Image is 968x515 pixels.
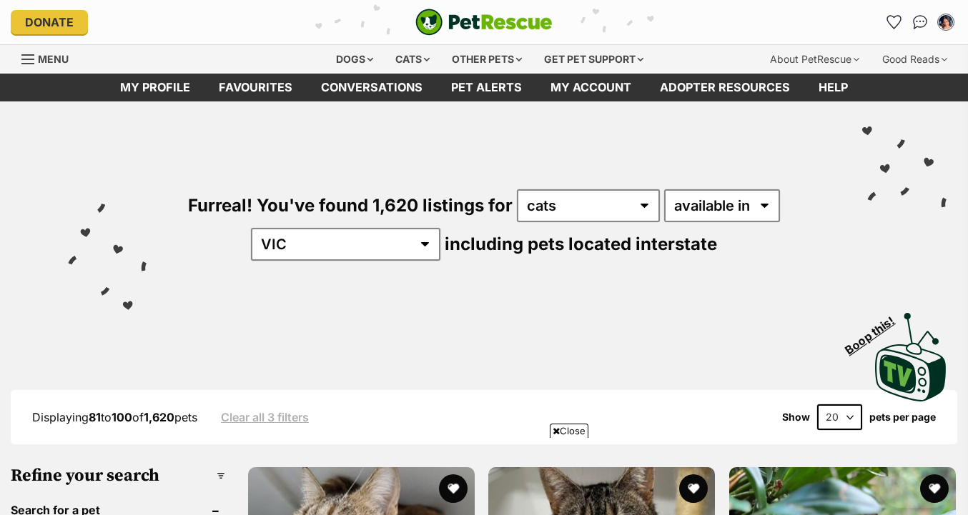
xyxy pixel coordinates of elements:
[21,45,79,71] a: Menu
[11,10,88,34] a: Donate
[112,410,132,424] strong: 100
[437,74,536,101] a: Pet alerts
[188,195,513,216] span: Furreal! You've found 1,620 listings for
[38,53,69,65] span: Menu
[106,74,204,101] a: My profile
[221,411,309,424] a: Clear all 3 filters
[913,15,928,29] img: chat-41dd97257d64d25036548639549fe6c8038ab92f7586957e7f3b1b290dea8141.svg
[536,74,646,101] a: My account
[883,11,906,34] a: Favourites
[415,9,553,36] a: PetRescue
[939,15,953,29] img: Vivienne Pham profile pic
[934,11,957,34] button: My account
[646,74,804,101] a: Adopter resources
[883,11,957,34] ul: Account quick links
[872,45,957,74] div: Good Reads
[32,410,197,424] span: Displaying to of pets
[445,234,717,254] span: including pets located interstate
[843,305,909,356] span: Boop this!
[875,300,947,404] a: Boop this!
[879,465,954,508] iframe: Help Scout Beacon - Open
[442,45,532,74] div: Other pets
[534,45,653,74] div: Get pet support
[385,45,440,74] div: Cats
[869,411,936,423] label: pets per page
[326,45,383,74] div: Dogs
[224,444,744,508] iframe: Advertisement
[204,74,307,101] a: Favourites
[782,411,810,423] span: Show
[550,424,588,438] span: Close
[144,410,174,424] strong: 1,620
[804,74,862,101] a: Help
[875,313,947,401] img: PetRescue TV logo
[307,74,437,101] a: conversations
[89,410,101,424] strong: 81
[11,466,225,486] h3: Refine your search
[415,9,553,36] img: logo-cat-932fe2b9b8326f06289b0f2fb663e598f794de774fb13d1741a6617ecf9a85b4.svg
[909,11,932,34] a: Conversations
[760,45,869,74] div: About PetRescue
